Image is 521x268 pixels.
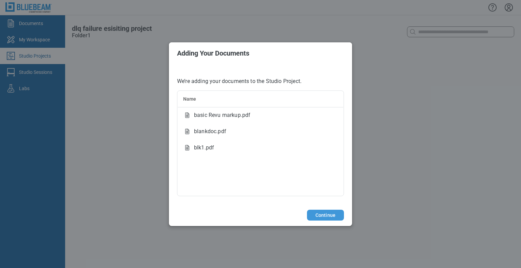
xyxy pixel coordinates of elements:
p: We’re adding your documents to the Studio Project. [177,78,344,85]
table: bb-data-table [177,91,344,156]
span: blk1.pdf [194,144,214,152]
h2: Adding Your Documents [177,49,344,57]
span: basic Revu markup.pdf [194,111,250,119]
div: Name [183,96,338,102]
button: Continue [307,210,344,221]
span: blankdoc.pdf [194,127,226,136]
